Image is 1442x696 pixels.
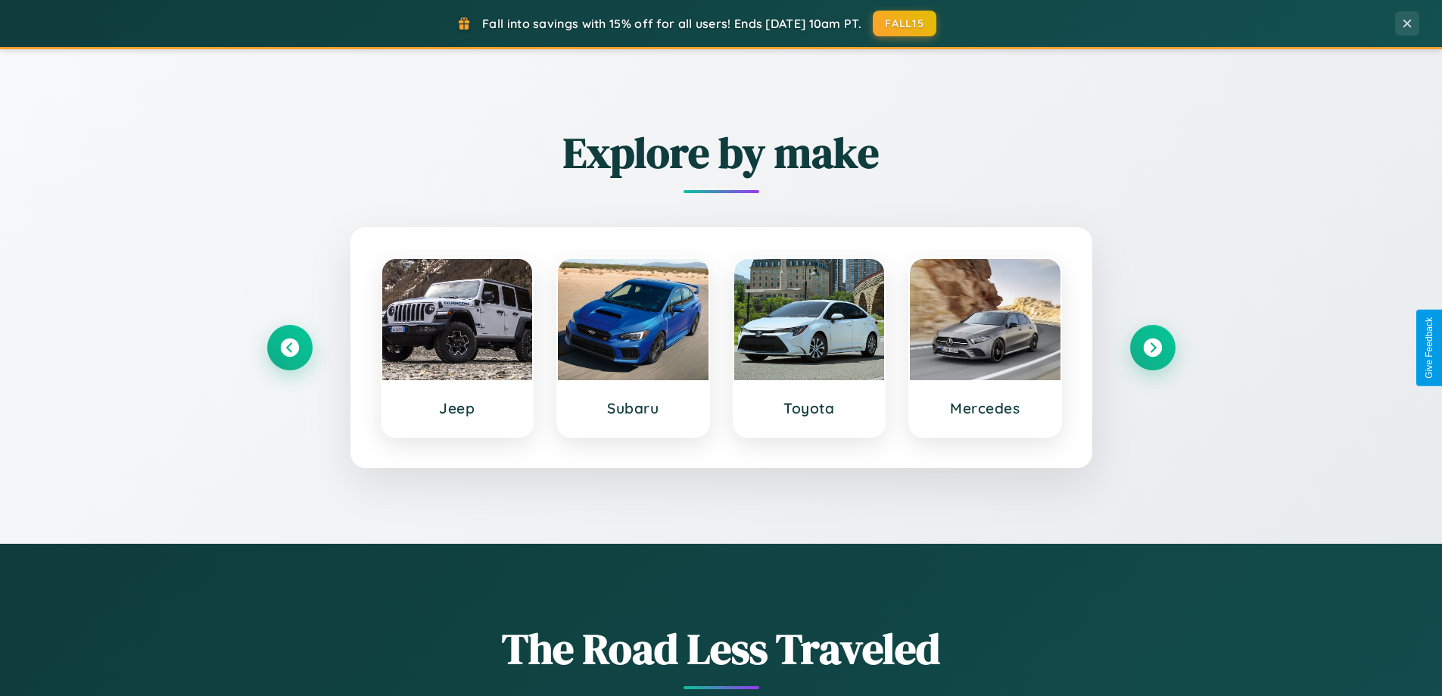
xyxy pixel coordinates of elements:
h3: Jeep [397,399,518,417]
h3: Mercedes [925,399,1045,417]
div: Give Feedback [1424,317,1434,379]
span: Fall into savings with 15% off for all users! Ends [DATE] 10am PT. [482,16,861,31]
button: FALL15 [873,11,936,36]
h3: Subaru [573,399,693,417]
h3: Toyota [749,399,870,417]
h2: Explore by make [267,123,1176,182]
h1: The Road Less Traveled [267,620,1176,678]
